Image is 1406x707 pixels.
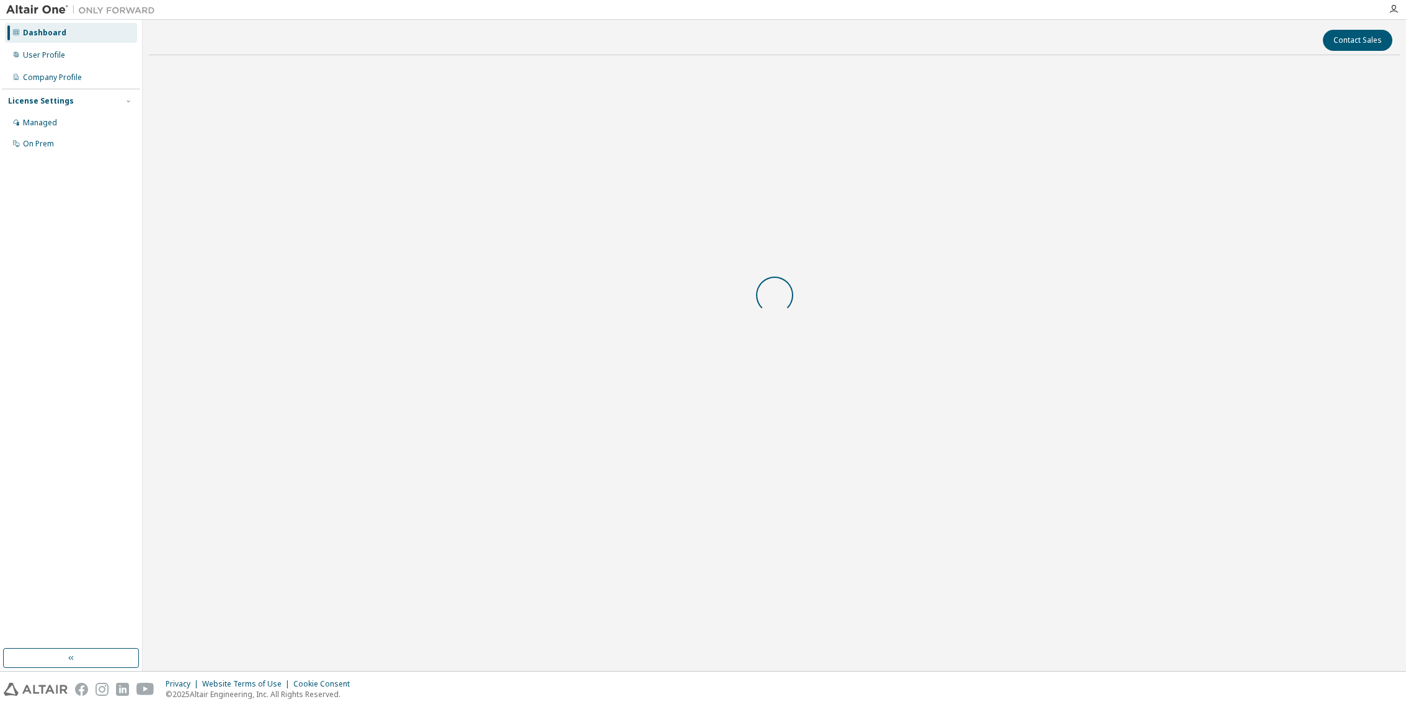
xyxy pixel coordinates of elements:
button: Contact Sales [1323,30,1392,51]
div: Cookie Consent [293,679,357,689]
div: License Settings [8,96,74,106]
div: Dashboard [23,28,66,38]
img: linkedin.svg [116,683,129,696]
p: © 2025 Altair Engineering, Inc. All Rights Reserved. [166,689,357,700]
div: Website Terms of Use [202,679,293,689]
img: altair_logo.svg [4,683,68,696]
img: facebook.svg [75,683,88,696]
img: youtube.svg [136,683,154,696]
div: Managed [23,118,57,128]
img: instagram.svg [96,683,109,696]
div: Privacy [166,679,202,689]
div: User Profile [23,50,65,60]
div: On Prem [23,139,54,149]
div: Company Profile [23,73,82,82]
img: Altair One [6,4,161,16]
